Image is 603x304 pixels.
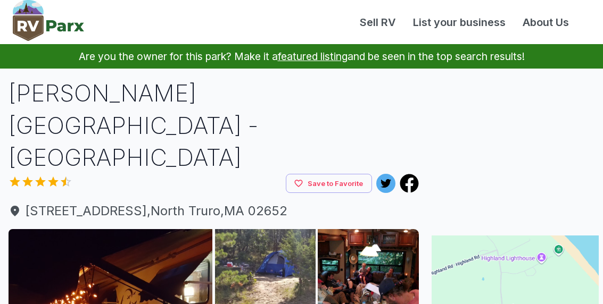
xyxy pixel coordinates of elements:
[514,14,577,30] a: About Us
[13,44,590,69] p: Are you the owner for this park? Make it a and be seen in the top search results!
[278,50,348,63] a: featured listing
[351,14,404,30] a: Sell RV
[9,201,419,221] a: [STREET_ADDRESS],North Truro,MA 02652
[432,77,599,210] iframe: Advertisement
[9,77,419,174] h1: [PERSON_NAME][GEOGRAPHIC_DATA] - [GEOGRAPHIC_DATA]
[9,201,419,221] span: [STREET_ADDRESS] , North Truro , MA 02652
[404,14,514,30] a: List your business
[286,174,372,193] button: Save to Favorite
